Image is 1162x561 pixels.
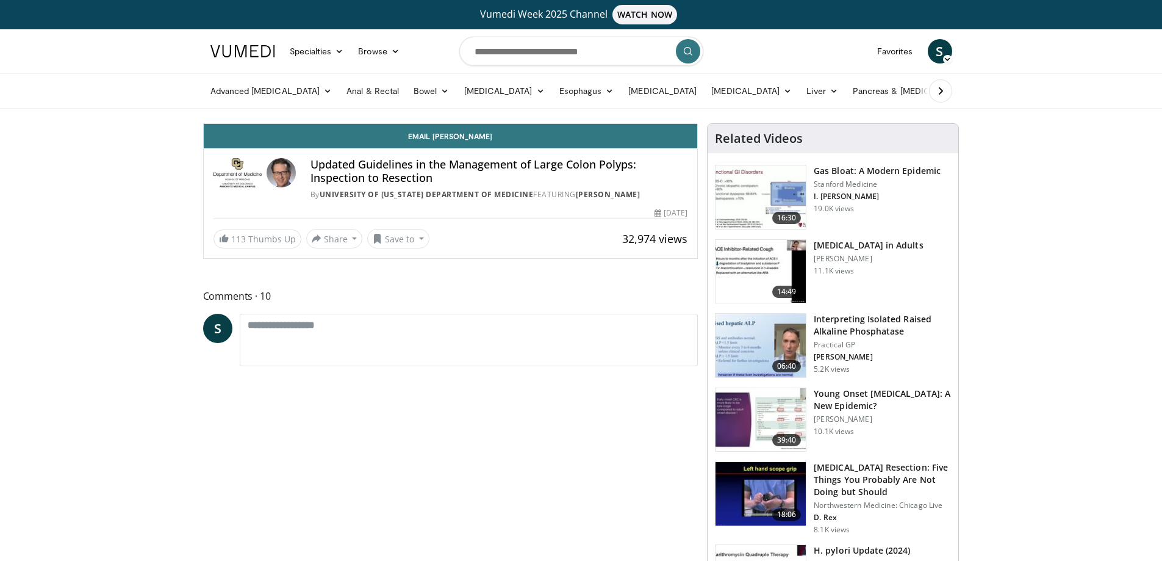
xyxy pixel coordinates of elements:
a: 16:30 Gas Bloat: A Modern Epidemic Stanford Medicine I. [PERSON_NAME] 19.0K views [715,165,951,230]
h3: [MEDICAL_DATA] Resection: Five Things You Probably Are Not Doing but Should [814,461,951,498]
span: 18:06 [772,509,802,521]
p: [PERSON_NAME] [814,254,923,264]
p: 10.1K views [814,427,854,436]
p: 5.2K views [814,364,850,374]
p: 8.1K views [814,525,850,535]
img: VuMedi Logo [210,45,275,57]
span: 32,974 views [622,231,687,246]
p: 19.0K views [814,204,854,214]
a: Liver [799,79,845,103]
a: [MEDICAL_DATA] [457,79,552,103]
h3: Young Onset [MEDICAL_DATA]: A New Epidemic? [814,388,951,412]
a: Pancreas & [MEDICAL_DATA] [845,79,988,103]
a: [PERSON_NAME] [576,189,640,200]
span: 39:40 [772,434,802,446]
img: 6a4ee52d-0f16-480d-a1b4-8187386ea2ed.150x105_q85_crop-smart_upscale.jpg [715,314,806,377]
a: Advanced [MEDICAL_DATA] [203,79,340,103]
span: 16:30 [772,212,802,224]
a: [MEDICAL_DATA] [621,79,704,103]
h3: Interpreting Isolated Raised Alkaline Phosphatase [814,313,951,338]
p: D. Rex [814,513,951,523]
p: [PERSON_NAME] [814,414,951,424]
div: By FEATURING [310,189,687,200]
h3: [MEDICAL_DATA] in Adults [814,239,923,252]
a: [MEDICAL_DATA] [704,79,799,103]
h3: Gas Bloat: A Modern Epidemic [814,165,941,177]
img: Avatar [267,158,296,187]
a: Bowel [406,79,456,103]
a: Favorites [870,39,920,63]
p: I. [PERSON_NAME] [814,192,941,201]
a: Esophagus [552,79,622,103]
a: Anal & Rectal [339,79,406,103]
span: 14:49 [772,286,802,298]
img: 264924ef-8041-41fd-95c4-78b943f1e5b5.150x105_q85_crop-smart_upscale.jpg [715,462,806,526]
p: Stanford Medicine [814,179,941,189]
h4: Related Videos [715,131,803,146]
a: 14:49 [MEDICAL_DATA] in Adults [PERSON_NAME] 11.1K views [715,239,951,304]
a: University of [US_STATE] Department of Medicine [320,189,534,200]
a: 06:40 Interpreting Isolated Raised Alkaline Phosphatase Practical GP [PERSON_NAME] 5.2K views [715,313,951,378]
span: Comments 10 [203,288,698,304]
img: 480ec31d-e3c1-475b-8289-0a0659db689a.150x105_q85_crop-smart_upscale.jpg [715,165,806,229]
button: Save to [367,229,429,248]
p: [PERSON_NAME] [814,352,951,362]
div: [DATE] [655,208,687,219]
p: 11.1K views [814,266,854,276]
a: 39:40 Young Onset [MEDICAL_DATA]: A New Epidemic? [PERSON_NAME] 10.1K views [715,388,951,452]
button: Share [306,229,363,248]
a: Email [PERSON_NAME] [204,124,698,148]
a: S [928,39,952,63]
span: WATCH NOW [612,5,677,24]
a: Vumedi Week 2025 ChannelWATCH NOW [212,5,950,24]
img: 11950cd4-d248-4755-8b98-ec337be04c84.150x105_q85_crop-smart_upscale.jpg [715,240,806,303]
a: S [203,314,232,343]
h3: H. pylori Update (2024) [814,545,951,557]
span: 113 [231,233,246,245]
a: 113 Thumbs Up [213,230,301,248]
p: Northwestern Medicine: Chicago Live [814,501,951,510]
input: Search topics, interventions [459,37,703,66]
a: 18:06 [MEDICAL_DATA] Resection: Five Things You Probably Are Not Doing but Should Northwestern Me... [715,461,951,535]
p: Practical GP [814,340,951,350]
img: University of Colorado Department of Medicine [213,158,262,187]
h4: Updated Guidelines in the Management of Large Colon Polyps: Inspection to Resection [310,158,687,184]
img: b23cd043-23fa-4b3f-b698-90acdd47bf2e.150x105_q85_crop-smart_upscale.jpg [715,388,806,452]
span: 06:40 [772,360,802,372]
a: Browse [351,39,407,63]
a: Specialties [282,39,351,63]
